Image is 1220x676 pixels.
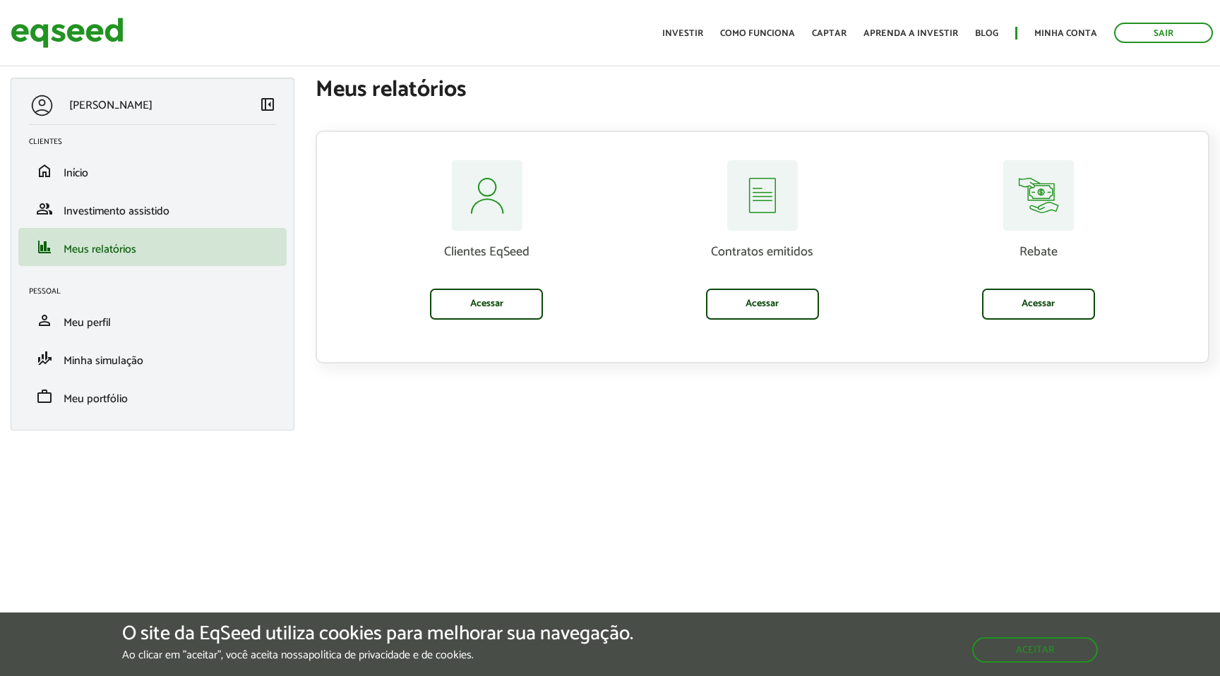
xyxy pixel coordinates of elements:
[36,162,53,179] span: home
[29,138,287,146] h2: Clientes
[726,160,798,231] img: relatorios-assessor-contratos.svg
[64,202,169,221] span: Investimento assistido
[36,350,53,367] span: finance_mode
[259,96,276,116] a: Colapsar menu
[122,623,633,645] h5: O site da EqSeed utiliza cookies para melhorar sua navegação.
[11,14,124,52] img: EqSeed
[720,29,795,38] a: Como funciona
[36,239,53,255] span: finance
[29,200,276,217] a: groupInvestimento assistido
[812,29,847,38] a: Captar
[359,245,614,260] p: Clientes EqSeed
[706,289,819,320] a: Acessar
[18,378,287,416] li: Meu portfólio
[309,650,472,661] a: política de privacidade e de cookies
[29,287,287,296] h2: Pessoal
[64,351,143,370] span: Minha simulação
[1114,23,1213,43] a: Sair
[29,162,276,179] a: homeInício
[29,312,276,329] a: personMeu perfil
[36,388,53,405] span: work
[69,99,152,112] p: [PERSON_NAME]
[975,29,998,38] a: Blog
[18,339,287,378] li: Minha simulação
[982,289,1095,320] a: Acessar
[18,301,287,339] li: Meu perfil
[64,313,111,332] span: Meu perfil
[122,648,633,662] p: Ao clicar em "aceitar", você aceita nossa .
[64,240,136,259] span: Meus relatórios
[863,29,958,38] a: Aprenda a investir
[18,228,287,266] li: Meus relatórios
[972,637,1098,663] button: Aceitar
[29,388,276,405] a: workMeu portfólio
[430,289,543,320] a: Acessar
[18,190,287,228] li: Investimento assistido
[36,312,53,329] span: person
[36,200,53,217] span: group
[1003,160,1074,231] img: relatorios-assessor-rebate.svg
[64,390,128,409] span: Meu portfólio
[64,164,88,183] span: Início
[635,245,890,260] p: Contratos emitidos
[18,152,287,190] li: Início
[29,350,276,367] a: finance_modeMinha simulação
[662,29,703,38] a: Investir
[1034,29,1097,38] a: Minha conta
[911,245,1166,260] p: Rebate
[29,239,276,255] a: financeMeus relatórios
[259,96,276,113] span: left_panel_close
[316,78,1209,102] h1: Meus relatórios
[451,160,522,231] img: relatorios-assessor-clientes.svg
